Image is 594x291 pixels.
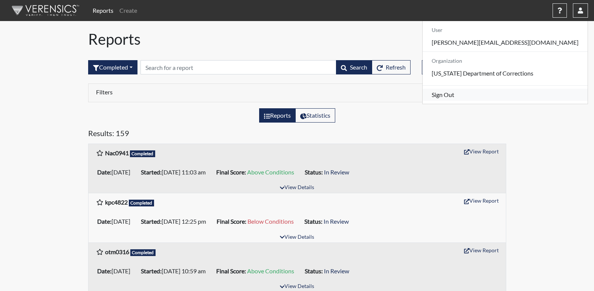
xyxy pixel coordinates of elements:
div: Click to expand/collapse filters [90,88,504,97]
span: Search [350,64,367,71]
a: [PERSON_NAME][EMAIL_ADDRESS][DOMAIN_NAME] [423,36,588,48]
li: [DATE] 12:25 pm [138,215,214,227]
li: [DATE] [94,215,138,227]
h6: User [423,24,588,36]
b: Status: [305,267,323,274]
b: Started: [141,168,162,176]
span: Completed [129,200,154,206]
button: Refresh [372,60,411,74]
b: Started: [141,218,162,225]
button: View Details [276,183,318,193]
span: Completed [130,150,156,157]
span: Below Conditions [247,218,294,225]
li: [DATE] 11:03 am [138,166,213,178]
b: Status: [304,218,322,225]
button: View Details [276,232,318,242]
a: Create [116,3,140,18]
button: Export List [422,60,467,74]
h6: Organization [423,55,588,67]
span: Refresh [386,64,406,71]
label: View statistics about completed interviews [295,108,335,123]
span: Completed [130,249,156,256]
b: Nac0941 [105,149,129,156]
h1: Reports [88,30,506,48]
b: kpc4822 [105,199,128,206]
b: Final Score: [216,267,246,274]
input: Search by Registration ID, Interview Number, or Investigation Name. [140,60,336,74]
b: Date: [97,168,111,176]
button: Completed [88,60,137,74]
li: [DATE] 10:59 am [138,265,213,277]
li: [DATE] [94,166,138,178]
button: View Report [461,244,502,256]
span: Above Conditions [247,267,294,274]
h6: Filters [96,88,292,95]
button: View Report [461,195,502,206]
li: [DATE] [94,265,138,277]
b: otm0316 [105,248,129,255]
span: In Review [324,218,349,225]
b: Date: [97,218,111,225]
button: View Report [461,145,502,157]
h5: Results: 159 [88,129,506,141]
p: [US_STATE] Department of Corrections [423,67,588,79]
span: In Review [324,267,349,274]
b: Started: [141,267,162,274]
button: Search [336,60,372,74]
b: Status: [305,168,323,176]
label: View the list of reports [259,108,296,123]
span: Above Conditions [247,168,294,176]
b: Final Score: [216,168,246,176]
div: Filter by interview status [88,60,137,74]
b: Date: [97,267,111,274]
b: Final Score: [217,218,246,225]
a: Sign Out [423,89,588,101]
a: Reports [90,3,116,18]
span: In Review [324,168,349,176]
